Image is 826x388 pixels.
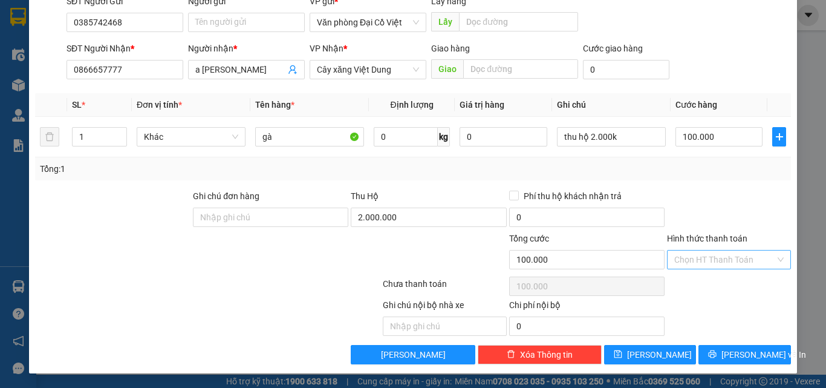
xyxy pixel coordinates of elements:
div: Chi phí nội bộ [509,298,665,317]
b: [PERSON_NAME] [73,28,204,48]
input: Ghi chú đơn hàng [193,208,348,227]
button: plus [772,127,786,146]
span: Xóa Thông tin [520,348,573,361]
span: delete [507,350,515,360]
span: Tên hàng [255,100,294,110]
span: Văn phòng Đại Cồ Việt [317,13,419,31]
button: save[PERSON_NAME] [604,345,697,364]
span: VP Nhận [310,44,343,53]
input: VD: Bàn, Ghế [255,127,364,146]
span: Định lượng [390,100,433,110]
span: plus [773,132,785,142]
h1: Giao dọc đường [63,70,223,154]
span: Lấy [431,12,459,31]
span: [PERSON_NAME] [627,348,692,361]
button: [PERSON_NAME] [351,345,475,364]
label: Hình thức thanh toán [667,234,747,243]
span: [PERSON_NAME] và In [721,348,806,361]
span: Giao hàng [431,44,470,53]
div: Người nhận [188,42,305,55]
button: printer[PERSON_NAME] và In [698,345,791,364]
input: 0 [460,127,547,146]
span: Cây xăng Việt Dung [317,61,419,79]
span: Khác [144,128,238,146]
div: Tổng: 1 [40,162,320,176]
span: Thu Hộ [351,191,379,201]
div: Ghi chú nội bộ nhà xe [383,298,507,317]
span: kg [438,127,450,146]
span: [PERSON_NAME] [381,348,446,361]
input: Dọc đường [459,12,578,31]
span: SL [72,100,82,110]
input: Cước giao hàng [583,60,669,79]
div: Chưa thanh toán [382,277,508,298]
span: save [614,350,622,360]
button: delete [40,127,59,146]
label: Cước giao hàng [583,44,643,53]
span: Tổng cước [509,234,549,243]
span: Giá trị hàng [460,100,504,110]
span: Cước hàng [675,100,717,110]
span: user-add [288,65,298,74]
input: Dọc đường [463,59,578,79]
input: Ghi Chú [557,127,666,146]
th: Ghi chú [552,93,671,117]
span: Phí thu hộ khách nhận trả [519,189,626,203]
span: Đơn vị tính [137,100,182,110]
span: Giao [431,59,463,79]
span: printer [708,350,717,360]
label: Ghi chú đơn hàng [193,191,259,201]
input: Nhập ghi chú [383,317,507,336]
button: deleteXóa Thông tin [478,345,602,364]
div: SĐT Người Nhận [67,42,183,55]
h2: 4CNDZCCK [7,70,97,90]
